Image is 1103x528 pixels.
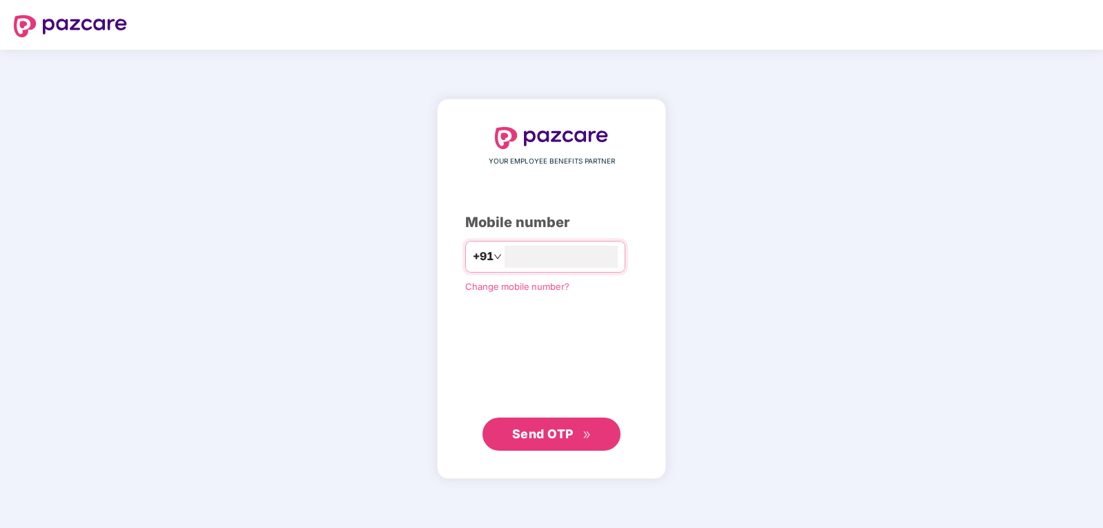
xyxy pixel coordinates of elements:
[583,431,592,440] span: double-right
[512,427,574,441] span: Send OTP
[14,15,127,37] img: logo
[465,281,569,292] a: Change mobile number?
[495,127,608,149] img: logo
[465,212,638,233] div: Mobile number
[494,253,502,261] span: down
[482,418,621,451] button: Send OTPdouble-right
[489,156,615,167] span: YOUR EMPLOYEE BENEFITS PARTNER
[473,248,494,265] span: +91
